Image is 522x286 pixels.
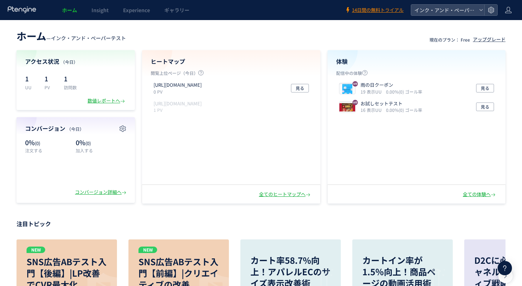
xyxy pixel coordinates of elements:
[339,103,355,113] img: c531d34fb1f1c0f34e7f106b546867881755076070712.jpeg
[164,6,189,14] span: ギャラリー
[91,6,109,14] span: Insight
[345,7,404,14] a: 14日間の無料トライアル
[336,70,497,79] p: 配信中の体験
[339,84,355,94] img: 6b65303907ae26a98f09416d6024ab311755157580125.png
[296,84,304,92] span: 見る
[64,73,77,84] p: 1
[62,6,77,14] span: ホーム
[64,84,77,90] p: 訪問数
[476,84,494,92] button: 見る
[25,147,72,153] p: 注文する
[463,191,497,198] div: 全ての体験へ
[88,97,126,104] div: 数値レポートへ
[151,57,312,66] h4: ヒートマップ
[412,5,476,15] span: インク・アンド・ペーパーテスト
[17,29,126,43] div: —
[44,73,55,84] p: 1
[361,107,385,113] i: 16 表示UU
[61,59,78,65] span: （今日）
[44,84,55,90] p: PV
[25,73,36,84] p: 1
[259,191,312,198] div: 全てのヒートマップへ
[336,57,497,66] h4: 体験
[75,189,128,196] div: コンバージョン詳細へ
[361,100,419,107] p: お試しセットテスト
[154,107,204,113] p: 1 PV
[151,70,312,79] p: 閲覧上位ページ（今日）
[123,6,150,14] span: Experience
[473,36,505,43] div: アップグレード
[25,84,36,90] p: UU
[154,100,202,107] p: https://share.fcoop-enjoy.jp/tooltest/b
[352,7,404,14] span: 14日間の無料トライアル
[76,138,126,147] p: 0%
[429,37,470,43] p: 現在のプラン： Free
[17,218,505,229] p: 注目トピック
[386,107,422,113] i: 0.00%(0) ゴール率
[138,247,157,253] p: NEW
[291,84,309,92] button: 見る
[76,147,126,153] p: 加入する
[481,103,489,111] span: 見る
[481,84,489,92] span: 見る
[361,89,385,95] i: 19 表示UU
[35,140,40,147] span: (0)
[476,103,494,111] button: 見る
[154,82,202,89] p: http://share.fcoop-enjoy.jp/tooltest/b
[27,247,45,253] p: NEW
[25,124,126,133] h4: コンバージョン
[386,89,422,95] i: 0.00%(0) ゴール率
[361,82,419,89] p: 雨の日クーポン
[51,34,126,42] span: インク・アンド・ペーパーテスト
[85,140,91,147] span: (0)
[25,57,126,66] h4: アクセス状況
[67,126,84,132] span: （今日）
[154,89,204,95] p: 0 PV
[25,138,72,147] p: 0%
[17,29,46,43] span: ホーム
